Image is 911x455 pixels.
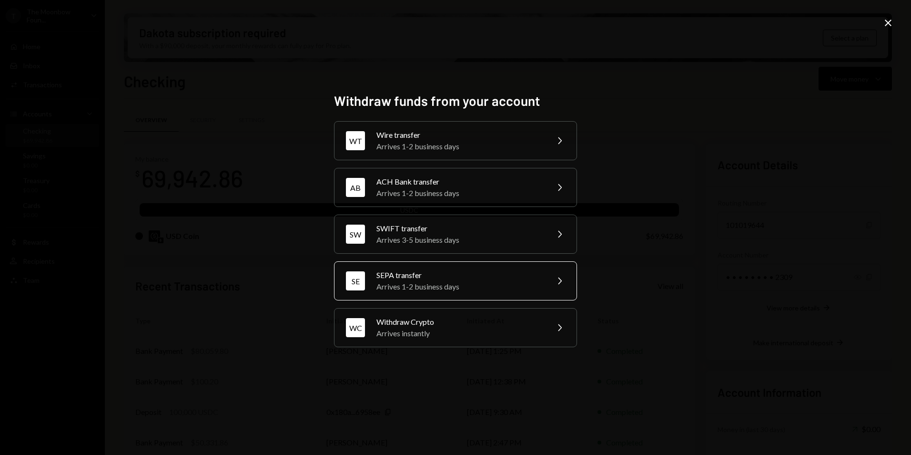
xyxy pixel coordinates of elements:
div: SW [346,225,365,244]
div: Arrives 3-5 business days [376,234,542,246]
button: WTWire transferArrives 1-2 business days [334,121,577,160]
button: SESEPA transferArrives 1-2 business days [334,261,577,300]
button: ABACH Bank transferArrives 1-2 business days [334,168,577,207]
div: WT [346,131,365,150]
div: Arrives 1-2 business days [376,281,542,292]
div: AB [346,178,365,197]
button: SWSWIFT transferArrives 3-5 business days [334,215,577,254]
button: WCWithdraw CryptoArrives instantly [334,308,577,347]
h2: Withdraw funds from your account [334,92,577,110]
div: SE [346,271,365,290]
div: WC [346,318,365,337]
div: Arrives instantly [376,328,542,339]
div: Wire transfer [376,129,542,141]
div: Arrives 1-2 business days [376,187,542,199]
div: SEPA transfer [376,269,542,281]
div: ACH Bank transfer [376,176,542,187]
div: Withdraw Crypto [376,316,542,328]
div: SWIFT transfer [376,223,542,234]
div: Arrives 1-2 business days [376,141,542,152]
